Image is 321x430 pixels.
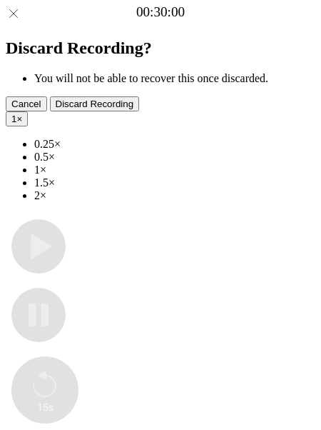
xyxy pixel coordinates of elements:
[34,72,315,85] li: You will not be able to recover this once discarded.
[34,151,315,164] li: 0.5×
[11,114,16,124] span: 1
[50,96,140,111] button: Discard Recording
[34,189,315,202] li: 2×
[6,111,28,126] button: 1×
[34,164,315,176] li: 1×
[6,39,315,58] h2: Discard Recording?
[34,138,315,151] li: 0.25×
[6,96,47,111] button: Cancel
[34,176,315,189] li: 1.5×
[136,4,185,20] a: 00:30:00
